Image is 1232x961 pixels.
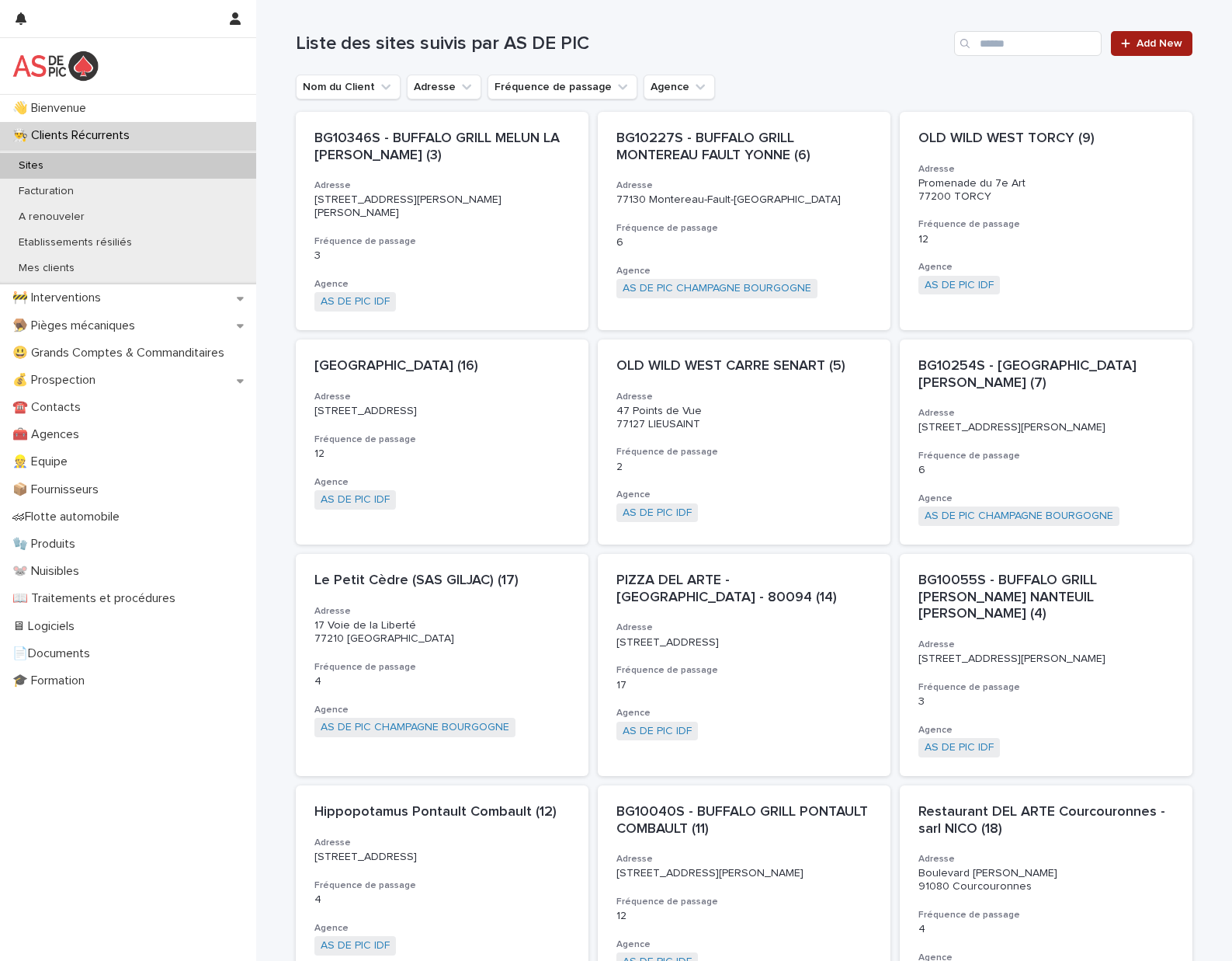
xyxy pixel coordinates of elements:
h3: Agence [314,278,570,291]
h3: Fréquence de passage [314,235,570,248]
a: BG10346S - BUFFALO GRILL MELUN LA [PERSON_NAME] (3)Adresse[STREET_ADDRESS][PERSON_NAME][PERSON_NA... [296,112,588,330]
p: 👋 Bienvenue [6,101,99,116]
h3: Adresse [918,853,1174,865]
p: [GEOGRAPHIC_DATA] (16) [314,358,570,375]
p: 🖥 Logiciels [6,619,87,634]
p: [STREET_ADDRESS] [314,405,570,418]
button: Fréquence de passage [488,75,637,99]
a: AS DE PIC CHAMPAGNE BOURGOGNE [925,510,1113,523]
p: 📖 Traitements et procédures [6,591,188,606]
h3: Adresse [616,179,872,192]
p: OLD WILD WEST CARRE SENART (5) [616,358,872,375]
a: AS DE PIC IDF [321,295,390,308]
span: Add New [1137,38,1182,49]
h3: Fréquence de passage [918,909,1174,921]
input: Search [954,31,1102,56]
h3: Agence [616,489,872,501]
p: 4 [314,893,570,907]
a: AS DE PIC IDF [925,279,994,292]
p: 12 [314,447,570,461]
a: AS DE PIC IDF [321,493,390,507]
p: Facturation [6,185,86,198]
button: Adresse [407,75,481,99]
a: OLD WILD WEST TORCY (9)AdressePromenade du 7e Art 77200 TORCYFréquence de passage12AgenceAS DE PI... [900,112,1192,330]
h3: Agence [918,724,1174,736]
h1: Liste des sites suivis par AS DE PIC [296,33,948,55]
p: BG10055S - BUFFALO GRILL [PERSON_NAME] NANTEUIL [PERSON_NAME] (4) [918,573,1174,623]
p: [STREET_ADDRESS] [616,636,872,649]
a: AS DE PIC IDF [623,507,692,520]
p: Boulevard [PERSON_NAME] 91080 Courcouronnes [918,867,1174,893]
p: [STREET_ADDRESS] [314,851,570,864]
a: AS DE PIC IDF [623,725,692,738]
p: 17 Voie de la Liberté 77210 [GEOGRAPHIC_DATA] [314,619,570,646]
p: [STREET_ADDRESS][PERSON_NAME][PERSON_NAME] [314,193,570,220]
p: Sites [6,159,56,172]
p: Mes clients [6,262,87,275]
p: Etablissements résiliés [6,236,144,249]
p: 🎓 Formation [6,674,97,688]
p: 12 [616,910,872,923]
h3: Fréquence de passage [616,222,872,235]
h3: Agence [314,922,570,935]
img: yKcqic14S0S6KrLdrqO6 [12,50,99,82]
button: Nom du Client [296,75,401,99]
h3: Adresse [616,391,872,403]
p: 6 [616,236,872,249]
a: [GEOGRAPHIC_DATA] (16)Adresse[STREET_ADDRESS]Fréquence de passage12AgenceAS DE PIC IDF [296,339,588,545]
a: BG10254S - [GEOGRAPHIC_DATA][PERSON_NAME] (7)Adresse[STREET_ADDRESS][PERSON_NAME]Fréquence de pas... [900,339,1192,545]
p: Le Petit Cèdre (SAS GILJAC) (17) [314,573,570,590]
p: 2 [616,461,872,474]
h3: Fréquence de passage [314,433,570,446]
h3: Agence [918,261,1174,273]
h3: Agence [616,707,872,719]
h3: Adresse [314,605,570,618]
h3: Agence [616,265,872,277]
h3: Fréquence de passage [616,664,872,677]
a: Add New [1111,31,1192,56]
p: 17 [616,679,872,692]
p: [STREET_ADDRESS][PERSON_NAME] [616,867,872,880]
a: PIZZA DEL ARTE - [GEOGRAPHIC_DATA] - 80094 (14)Adresse[STREET_ADDRESS]Fréquence de passage17Agenc... [598,554,890,776]
h3: Adresse [314,391,570,403]
p: [STREET_ADDRESS][PERSON_NAME] [918,653,1174,666]
p: BG10227S - BUFFALO GRILL MONTEREAU FAULT YONNE (6) [616,131,872,164]
p: 🧰 Agences [6,427,92,442]
p: 😃 Grands Comptes & Commanditaires [6,346,237,360]
h3: Fréquence de passage [616,896,872,908]
h3: Fréquence de passage [918,681,1174,694]
p: 6 [918,464,1174,477]
h3: Fréquence de passage [918,218,1174,231]
a: AS DE PIC IDF [925,741,994,754]
p: 👨‍🍳 Clients Récurrents [6,128,142,143]
p: A renouveler [6,211,97,224]
a: AS DE PIC CHAMPAGNE BOURGOGNE [623,282,811,295]
p: 🪤 Pièges mécaniques [6,319,147,333]
p: Hippopotamus Pontault Combault (12) [314,804,570,821]
p: 📦 Fournisseurs [6,482,111,497]
h3: Agence [314,704,570,716]
p: 🐭 Nuisibles [6,564,92,579]
p: 👷 Equipe [6,454,80,469]
h3: Adresse [918,639,1174,651]
p: OLD WILD WEST TORCY (9) [918,131,1174,148]
button: Agence [644,75,715,99]
p: 📄Documents [6,646,102,661]
p: PIZZA DEL ARTE - [GEOGRAPHIC_DATA] - 80094 (14) [616,573,872,606]
a: BG10055S - BUFFALO GRILL [PERSON_NAME] NANTEUIL [PERSON_NAME] (4)Adresse[STREET_ADDRESS][PERSON_N... [900,554,1192,776]
a: AS DE PIC CHAMPAGNE BOURGOGNE [321,721,509,734]
h3: Agence [314,476,570,489]
h3: Adresse [918,163,1174,176]
h3: Adresse [314,179,570,192]
p: 🏎Flotte automobile [6,510,132,524]
p: 3 [314,249,570,263]
p: 🚧 Interventions [6,291,113,305]
p: 3 [918,695,1174,709]
a: BG10227S - BUFFALO GRILL MONTEREAU FAULT YONNE (6)Adresse77130 Montereau-Fault-[GEOGRAPHIC_DATA]F... [598,112,890,330]
p: 4 [314,675,570,688]
h3: Agence [616,938,872,951]
h3: Adresse [918,407,1174,420]
p: BG10040S - BUFFALO GRILL PONTAULT COMBAULT (11) [616,804,872,837]
h3: Adresse [616,622,872,634]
